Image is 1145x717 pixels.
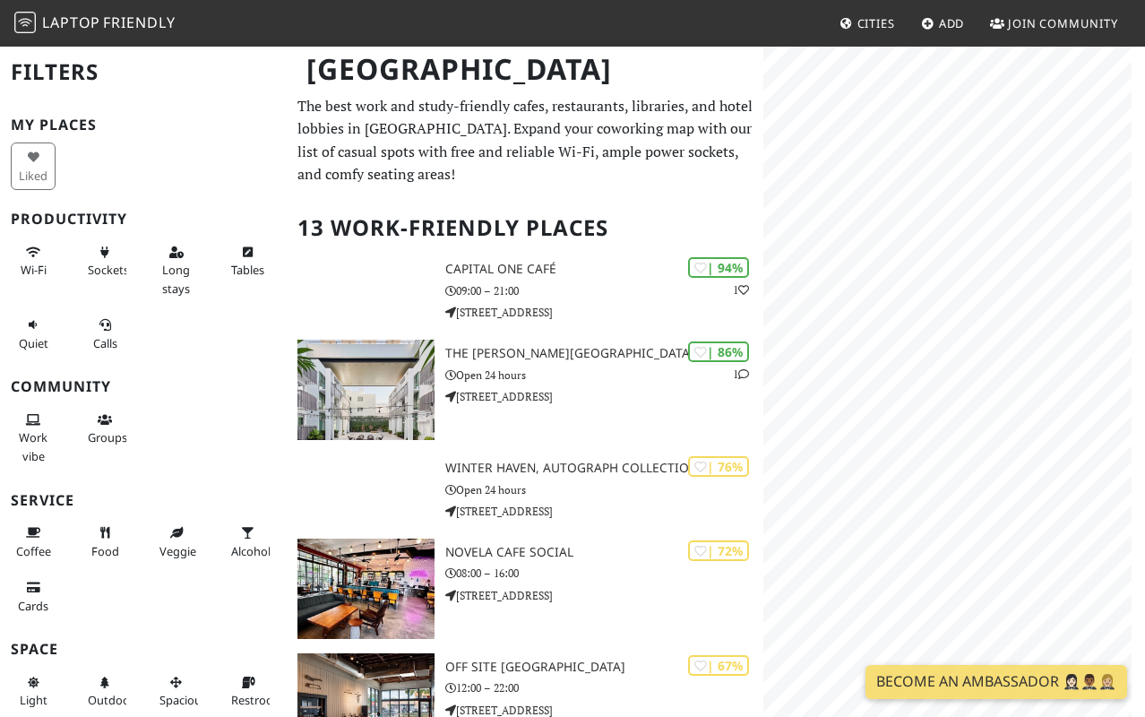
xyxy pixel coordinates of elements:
[445,481,763,498] p: Open 24 hours
[11,405,56,471] button: Work vibe
[226,518,271,566] button: Alcohol
[14,8,176,39] a: LaptopFriendly LaptopFriendly
[287,340,764,440] a: The Betsy Hotel | 86% 1 The [PERSON_NAME][GEOGRAPHIC_DATA] Open 24 hours [STREET_ADDRESS]
[159,543,196,559] span: Veggie
[226,668,271,715] button: Restroom
[445,503,763,520] p: [STREET_ADDRESS]
[42,13,100,32] span: Laptop
[11,45,276,99] h2: Filters
[11,573,56,620] button: Cards
[445,660,763,675] h3: OFF SITE [GEOGRAPHIC_DATA]
[88,692,134,708] span: Outdoor area
[11,238,56,285] button: Wi-Fi
[297,201,753,255] h2: 13 Work-Friendly Places
[939,15,965,31] span: Add
[154,668,199,715] button: Spacious
[832,7,902,39] a: Cities
[91,543,119,559] span: Food
[88,429,127,445] span: Group tables
[287,539,764,639] a: Novela Cafe Social | 72% Novela Cafe Social 08:00 – 16:00 [STREET_ADDRESS]
[159,692,207,708] span: Spacious
[82,518,127,566] button: Food
[82,405,127,453] button: Groups
[226,238,271,285] button: Tables
[292,45,761,94] h1: [GEOGRAPHIC_DATA]
[445,304,763,321] p: [STREET_ADDRESS]
[11,668,56,715] button: Light
[445,282,763,299] p: 09:00 – 21:00
[231,262,264,278] span: Work-friendly tables
[103,13,175,32] span: Friendly
[82,238,127,285] button: Sockets
[445,461,763,476] h3: Winter Haven, Autograph Collection
[154,238,199,303] button: Long stays
[19,429,47,463] span: People working
[445,388,763,405] p: [STREET_ADDRESS]
[445,545,763,560] h3: Novela Cafe Social
[297,340,435,440] img: The Betsy Hotel
[688,655,749,676] div: | 67%
[914,7,972,39] a: Add
[93,335,117,351] span: Video/audio calls
[445,679,763,696] p: 12:00 – 22:00
[11,492,276,509] h3: Service
[733,281,749,298] p: 1
[231,692,284,708] span: Restroom
[688,456,749,477] div: | 76%
[688,341,749,362] div: | 86%
[445,262,763,277] h3: Capital One Café
[16,543,51,559] span: Coffee
[445,587,763,604] p: [STREET_ADDRESS]
[11,518,56,566] button: Coffee
[11,641,276,658] h3: Space
[19,335,48,351] span: Quiet
[11,117,276,134] h3: My Places
[297,539,435,639] img: Novela Cafe Social
[82,668,127,715] button: Outdoor
[11,378,276,395] h3: Community
[297,95,753,186] p: The best work and study-friendly cafes, restaurants, libraries, and hotel lobbies in [GEOGRAPHIC_...
[11,310,56,358] button: Quiet
[445,565,763,582] p: 08:00 – 16:00
[287,255,764,325] a: | 94% 1 Capital One Café 09:00 – 21:00 [STREET_ADDRESS]
[21,262,47,278] span: Stable Wi-Fi
[688,540,749,561] div: | 72%
[445,346,763,361] h3: The [PERSON_NAME][GEOGRAPHIC_DATA]
[857,15,895,31] span: Cities
[1008,15,1118,31] span: Join Community
[88,262,129,278] span: Power sockets
[11,211,276,228] h3: Productivity
[20,692,47,708] span: Natural light
[162,262,190,296] span: Long stays
[688,257,749,278] div: | 94%
[14,12,36,33] img: LaptopFriendly
[865,665,1127,699] a: Become an Ambassador 🤵🏻‍♀️🤵🏾‍♂️🤵🏼‍♀️
[231,543,271,559] span: Alcohol
[154,518,199,566] button: Veggie
[18,598,48,614] span: Credit cards
[445,367,763,384] p: Open 24 hours
[733,366,749,383] p: 1
[983,7,1125,39] a: Join Community
[82,310,127,358] button: Calls
[287,454,764,524] a: | 76% Winter Haven, Autograph Collection Open 24 hours [STREET_ADDRESS]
